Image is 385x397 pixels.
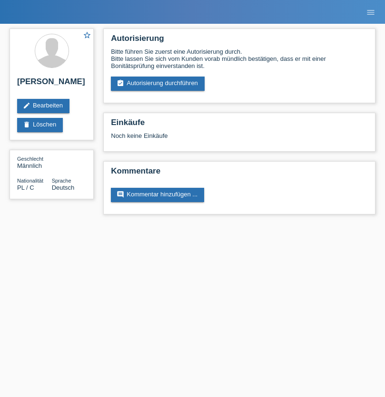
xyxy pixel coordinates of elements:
[117,79,124,87] i: assignment_turned_in
[17,77,86,91] h2: [PERSON_NAME]
[111,77,205,91] a: assignment_turned_inAutorisierung durchführen
[111,166,368,181] h2: Kommentare
[361,9,380,15] a: menu
[23,121,30,128] i: delete
[17,156,43,162] span: Geschlecht
[17,155,52,169] div: Männlich
[117,191,124,198] i: comment
[17,184,34,191] span: Polen / C / 21.11.2021
[83,31,91,41] a: star_border
[17,118,63,132] a: deleteLöschen
[111,48,368,69] div: Bitte führen Sie zuerst eine Autorisierung durch. Bitte lassen Sie sich vom Kunden vorab mündlich...
[52,184,75,191] span: Deutsch
[366,8,375,17] i: menu
[52,178,71,184] span: Sprache
[111,34,368,48] h2: Autorisierung
[17,99,69,113] a: editBearbeiten
[83,31,91,39] i: star_border
[111,132,368,146] div: Noch keine Einkäufe
[23,102,30,109] i: edit
[111,118,368,132] h2: Einkäufe
[17,178,43,184] span: Nationalität
[111,188,204,202] a: commentKommentar hinzufügen ...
